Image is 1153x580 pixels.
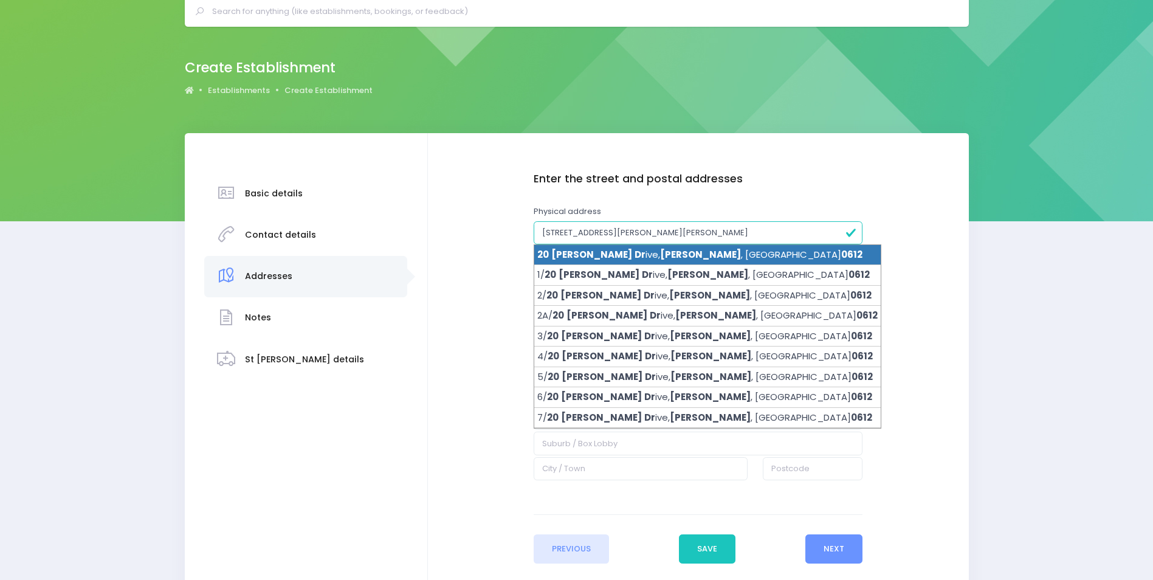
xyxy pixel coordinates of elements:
[534,221,863,244] input: Street address
[560,289,641,302] span: [PERSON_NAME]
[850,289,872,302] span: 0612
[642,268,653,281] span: Dr
[547,411,559,424] span: 20
[856,309,878,322] span: 0612
[534,408,881,429] li: 7/ ive, , [GEOGRAPHIC_DATA]
[852,350,873,362] span: 0612
[679,534,736,564] button: Save
[848,268,870,281] span: 0612
[547,330,559,342] span: 20
[534,286,881,306] li: 2/ ive, , [GEOGRAPHIC_DATA]
[670,411,751,424] span: [PERSON_NAME]
[644,390,655,403] span: Dr
[208,85,270,97] a: Establishments
[534,347,881,367] li: 4/ ive, , [GEOGRAPHIC_DATA]
[650,309,661,322] span: Dr
[552,309,564,322] span: 20
[545,268,556,281] span: 20
[548,370,559,383] span: 20
[660,248,741,261] span: [PERSON_NAME]
[644,411,655,424] span: Dr
[534,205,601,218] label: Physical address
[534,326,881,347] li: 3/ ive, , [GEOGRAPHIC_DATA]
[548,350,559,362] span: 20
[763,457,862,480] input: Postcode
[534,432,863,455] input: Suburb / Box Lobby
[534,387,881,408] li: 6/ ive, , [GEOGRAPHIC_DATA]
[284,85,373,97] a: Create Establishment
[185,60,363,76] h2: Create Establishment
[245,354,364,365] h3: St [PERSON_NAME] details
[547,390,559,403] span: 20
[645,350,656,362] span: Dr
[562,370,642,383] span: [PERSON_NAME]
[645,370,656,383] span: Dr
[669,289,750,302] span: [PERSON_NAME]
[851,411,872,424] span: 0612
[534,306,881,326] li: 2A/ ive, , [GEOGRAPHIC_DATA]
[551,248,632,261] span: [PERSON_NAME]
[644,330,655,342] span: Dr
[546,289,558,302] span: 20
[245,230,316,240] h3: Contact details
[559,268,639,281] span: [PERSON_NAME]
[562,350,642,362] span: [PERSON_NAME]
[245,271,292,281] h3: Addresses
[670,370,751,383] span: [PERSON_NAME]
[675,309,756,322] span: [PERSON_NAME]
[534,265,881,286] li: 1/ ive, , [GEOGRAPHIC_DATA]
[851,390,872,403] span: 0612
[561,411,642,424] span: [PERSON_NAME]
[670,330,751,342] span: [PERSON_NAME]
[805,534,863,564] button: Next
[841,248,862,261] span: 0612
[537,248,549,261] span: 20
[644,289,655,302] span: Dr
[212,2,952,21] input: Search for anything (like establishments, bookings, or feedback)
[566,309,647,322] span: [PERSON_NAME]
[245,312,271,323] h3: Notes
[534,534,610,564] button: Previous
[534,457,748,480] input: City / Town
[534,173,863,185] h4: Enter the street and postal addresses
[534,367,881,388] li: 5/ ive, , [GEOGRAPHIC_DATA]
[635,248,645,261] span: Dr
[561,390,642,403] span: [PERSON_NAME]
[667,268,748,281] span: [PERSON_NAME]
[245,188,303,199] h3: Basic details
[561,330,642,342] span: [PERSON_NAME]
[670,390,751,403] span: [PERSON_NAME]
[670,350,751,362] span: [PERSON_NAME]
[851,330,872,342] span: 0612
[852,370,873,383] span: 0612
[534,245,881,266] li: ive, , [GEOGRAPHIC_DATA]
